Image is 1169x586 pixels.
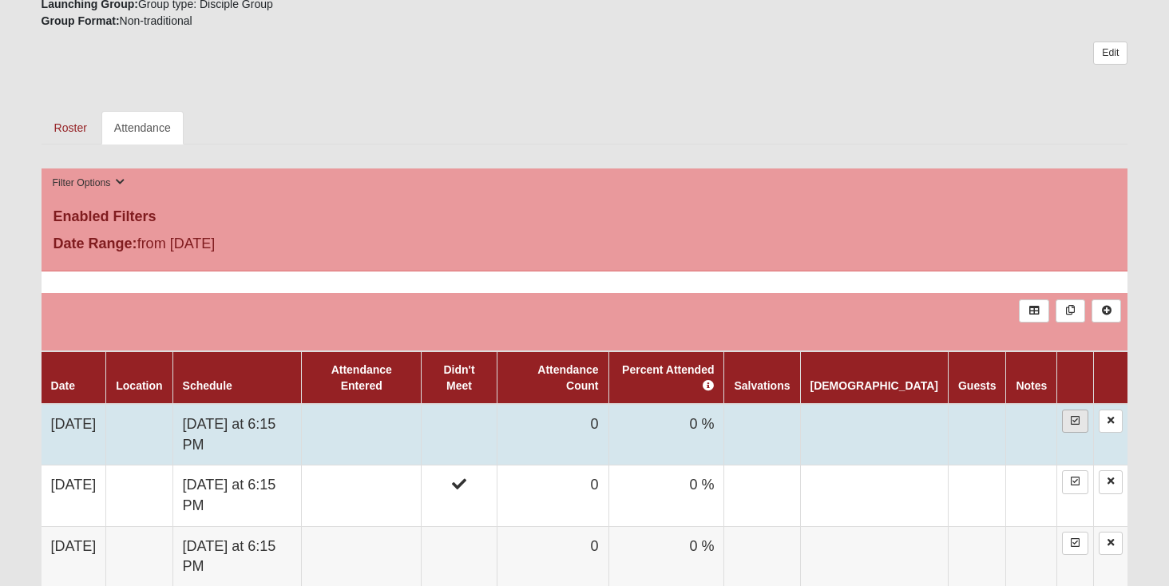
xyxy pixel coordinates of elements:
a: Alt+N [1092,299,1121,323]
label: Date Range: [53,233,137,255]
strong: Group Format: [42,14,120,27]
td: 0 [497,465,608,526]
a: Merge Records into Merge Template [1056,299,1085,323]
a: Notes [1016,379,1047,392]
a: Edit [1093,42,1127,65]
th: Guests [948,351,1005,404]
td: [DATE] at 6:15 PM [172,465,302,526]
td: [DATE] at 6:15 PM [172,404,302,465]
a: Enter Attendance [1062,470,1088,493]
a: Delete [1099,410,1123,433]
th: [DEMOGRAPHIC_DATA] [800,351,948,404]
a: Enter Attendance [1062,532,1088,555]
th: Salvations [724,351,800,404]
a: Export to Excel [1019,299,1048,323]
td: [DATE] [42,404,106,465]
a: Attendance Count [537,363,598,392]
a: Percent Attended [622,363,714,392]
a: Attendance Entered [331,363,392,392]
a: Attendance [101,111,184,145]
td: 0 [497,404,608,465]
td: 0 % [608,465,724,526]
td: 0 % [608,404,724,465]
h4: Enabled Filters [53,208,1116,226]
a: Roster [42,111,100,145]
a: Delete [1099,470,1123,493]
div: from [DATE] [42,233,404,259]
a: Location [116,379,162,392]
button: Filter Options [48,175,130,192]
a: Delete [1099,532,1123,555]
td: [DATE] [42,465,106,526]
a: Date [51,379,75,392]
a: Schedule [183,379,232,392]
a: Enter Attendance [1062,410,1088,433]
a: Didn't Meet [443,363,474,392]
